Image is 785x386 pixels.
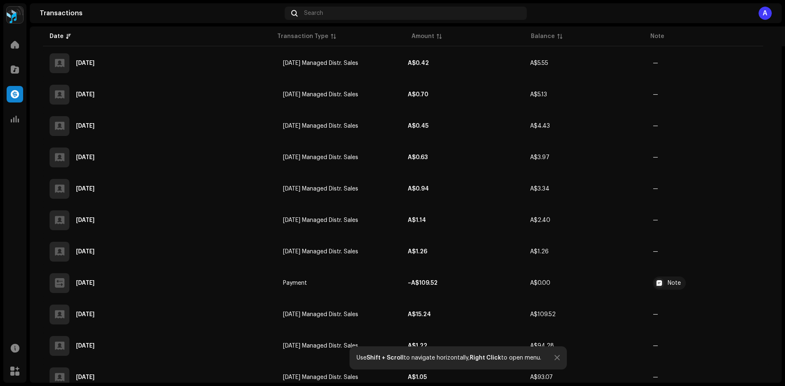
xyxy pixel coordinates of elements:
div: Date [50,32,64,41]
div: Feb 28, 2025 [76,312,95,317]
span: Aug 2025 Managed Distr. Sales [283,92,358,98]
span: Jun 2025 Managed Distr. Sales [283,155,358,160]
span: May 2025 Managed Distr. Sales [283,186,358,192]
div: Jul 28, 2025 [76,123,95,129]
span: A$4.43 [530,123,550,129]
strong: A$0.70 [408,92,428,98]
span: A$109.52 [530,312,556,317]
div: Jun 29, 2025 [76,155,95,160]
span: Jan 2025 Managed Distr. Sales [283,343,358,349]
div: Apr 29, 2025 [76,217,95,223]
span: Apr 2025 Managed Distr. Sales [283,217,358,223]
strong: A$1.22 [408,343,427,349]
span: A$2.40 [530,217,550,223]
re-a-table-badge: — [653,155,658,160]
span: A$5.55 [530,60,548,66]
span: Mar 2025 Managed Distr. Sales [283,249,358,255]
re-a-table-badge: — [653,217,658,223]
re-a-table-badge: — [653,92,658,98]
strong: A$1.14 [408,217,426,223]
div: Use to navigate horizontally, to open menu. [357,355,541,361]
span: Sep 2025 Managed Distr. Sales [283,60,358,66]
strong: –A$109.52 [408,280,438,286]
re-a-table-badge: — [653,312,658,317]
re-a-table-badge: — [653,123,658,129]
strong: A$15.24 [408,312,431,317]
strong: Shift + Scroll [366,355,404,361]
img: 2dae3d76-597f-44f3-9fef-6a12da6d2ece [7,7,23,23]
div: A [759,7,772,20]
div: Apr 6, 2025 [76,249,95,255]
div: Aug 27, 2025 [76,92,95,98]
div: Jan 28, 2025 [76,343,95,349]
strong: A$1.26 [408,249,427,255]
strong: A$1.05 [408,374,427,380]
re-a-table-badge: — [653,60,658,66]
div: Sep 26, 2025 [76,60,95,66]
span: Payment [283,280,307,286]
span: A$93.07 [530,374,553,380]
re-a-table-badge: — [653,186,658,192]
div: Jan 3, 2025 [76,374,95,380]
div: May 28, 2025 [76,186,95,192]
div: Mar 10, 2025 [76,280,95,286]
div: Note [668,280,681,286]
span: Dec 2024 Managed Distr. Sales [283,374,358,380]
div: Transactions [40,10,281,17]
strong: A$0.45 [408,123,428,129]
strong: Right Click [470,355,501,361]
re-a-table-badge: — [653,249,658,255]
span: Jul 2025 Managed Distr. Sales [283,123,358,129]
span: A$0.00 [530,280,550,286]
div: Amount [412,32,434,41]
div: Balance [531,32,555,41]
strong: A$0.94 [408,186,429,192]
div: Transaction Type [277,32,328,41]
strong: A$0.42 [408,60,429,66]
span: Search [304,10,323,17]
span: Royalty paid until DEC2024 [653,276,762,290]
span: A$3.34 [530,186,549,192]
strong: A$0.63 [408,155,428,160]
span: A$94.28 [530,343,554,349]
span: Feb 2025 Managed Distr. Sales [283,312,358,317]
re-a-table-badge: — [653,343,658,349]
re-a-table-badge: — [653,374,658,380]
span: A$1.26 [530,249,549,255]
span: A$3.97 [530,155,549,160]
span: A$5.13 [530,92,547,98]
